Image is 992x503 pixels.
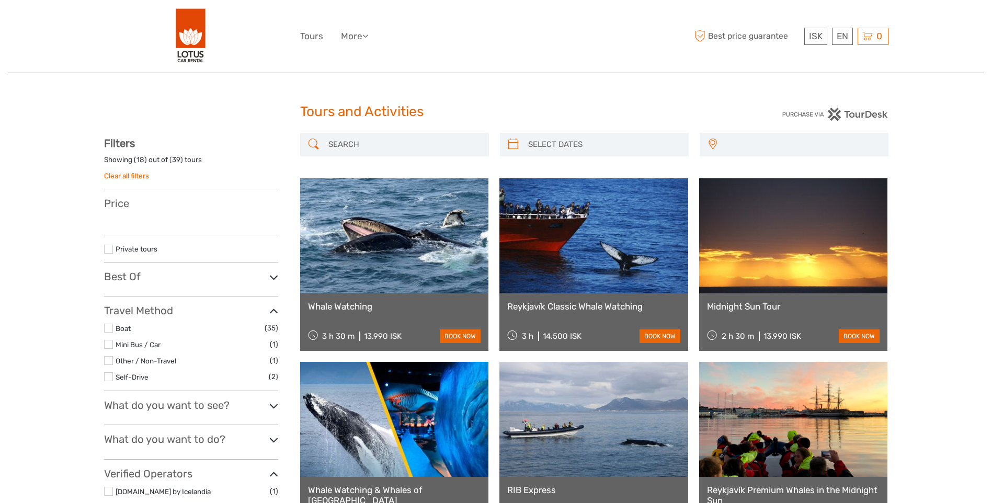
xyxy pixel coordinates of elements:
[707,301,880,312] a: Midnight Sun Tour
[322,331,355,341] span: 3 h 30 m
[136,155,144,165] label: 18
[104,137,135,150] strong: Filters
[722,331,754,341] span: 2 h 30 m
[341,29,368,44] a: More
[270,485,278,497] span: (1)
[116,487,211,496] a: [DOMAIN_NAME] by Icelandia
[364,331,402,341] div: 13.990 ISK
[300,29,323,44] a: Tours
[875,31,884,41] span: 0
[640,329,680,343] a: book now
[116,340,161,349] a: Mini Bus / Car
[270,338,278,350] span: (1)
[270,355,278,367] span: (1)
[116,324,131,333] a: Boat
[324,135,484,154] input: SEARCH
[104,467,278,480] h3: Verified Operators
[176,8,206,65] img: 443-e2bd2384-01f0-477a-b1bf-f993e7f52e7d_logo_big.png
[522,331,533,341] span: 3 h
[104,433,278,445] h3: What do you want to do?
[507,485,680,495] a: RIB Express
[104,172,149,180] a: Clear all filters
[839,329,880,343] a: book now
[265,322,278,334] span: (35)
[104,197,278,210] h3: Price
[782,108,888,121] img: PurchaseViaTourDesk.png
[507,301,680,312] a: Reykjavík Classic Whale Watching
[116,357,176,365] a: Other / Non-Travel
[692,28,802,45] span: Best price guarantee
[116,245,157,253] a: Private tours
[543,331,581,341] div: 14.500 ISK
[300,104,692,120] h1: Tours and Activities
[269,371,278,383] span: (2)
[308,301,481,312] a: Whale Watching
[104,270,278,283] h3: Best Of
[440,329,481,343] a: book now
[763,331,801,341] div: 13.990 ISK
[104,399,278,411] h3: What do you want to see?
[524,135,683,154] input: SELECT DATES
[809,31,823,41] span: ISK
[116,373,149,381] a: Self-Drive
[172,155,180,165] label: 39
[104,155,278,171] div: Showing ( ) out of ( ) tours
[104,304,278,317] h3: Travel Method
[832,28,853,45] div: EN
